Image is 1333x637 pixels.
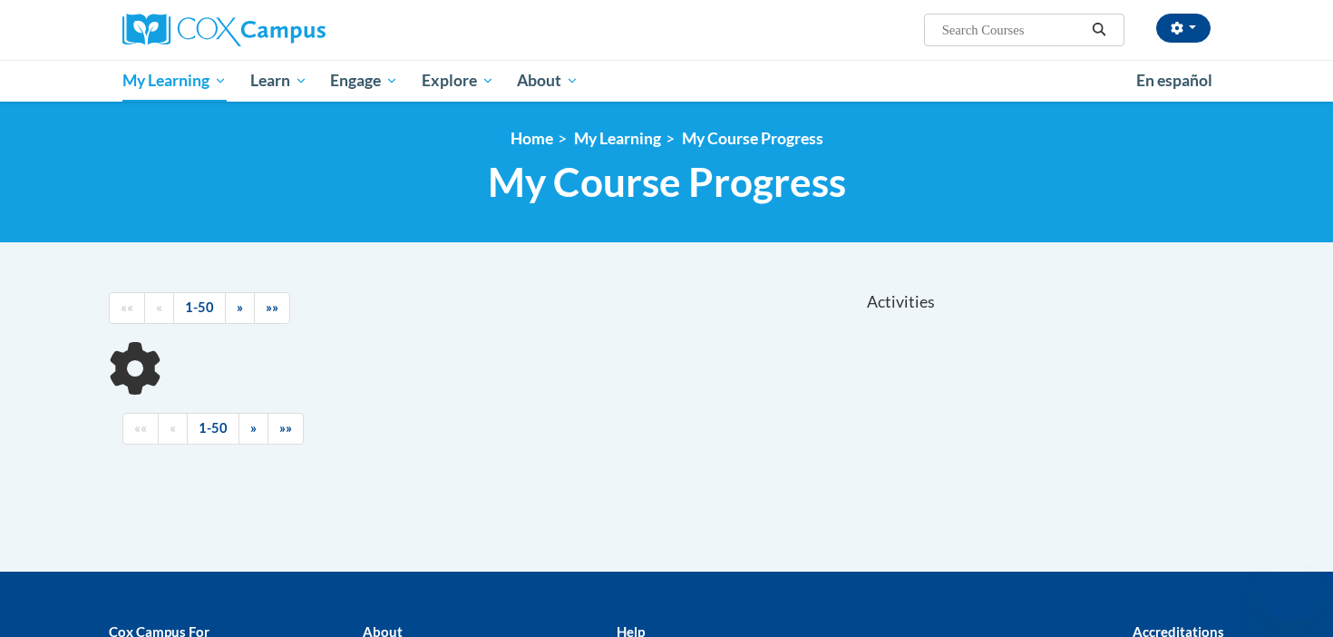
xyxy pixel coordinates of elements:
[506,60,591,102] a: About
[266,299,278,315] span: »»
[144,292,174,324] a: Previous
[122,70,227,92] span: My Learning
[238,60,319,102] a: Learn
[682,129,823,148] a: My Course Progress
[122,413,159,445] a: Begining
[122,14,326,46] img: Cox Campus
[574,129,661,148] a: My Learning
[410,60,506,102] a: Explore
[121,299,133,315] span: ««
[1085,19,1113,41] button: Search
[279,420,292,436] span: »»
[156,299,162,315] span: «
[95,60,1238,102] div: Main menu
[225,292,255,324] a: Next
[488,158,846,206] span: My Course Progress
[1136,71,1212,90] span: En español
[187,413,239,445] a: 1-50
[250,70,307,92] span: Learn
[517,70,579,92] span: About
[158,413,188,445] a: Previous
[1156,14,1211,43] button: Account Settings
[268,413,304,445] a: End
[867,292,935,312] span: Activities
[250,420,257,436] span: »
[1124,62,1224,100] a: En español
[422,70,494,92] span: Explore
[134,420,147,436] span: ««
[237,299,243,315] span: »
[170,420,176,436] span: «
[940,19,1085,41] input: Search Courses
[330,70,398,92] span: Engage
[1260,564,1318,622] iframe: Button to launch messaging window
[511,129,553,148] a: Home
[254,292,290,324] a: End
[318,60,410,102] a: Engage
[111,60,238,102] a: My Learning
[122,14,467,46] a: Cox Campus
[238,413,268,445] a: Next
[109,292,145,324] a: Begining
[173,292,226,324] a: 1-50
